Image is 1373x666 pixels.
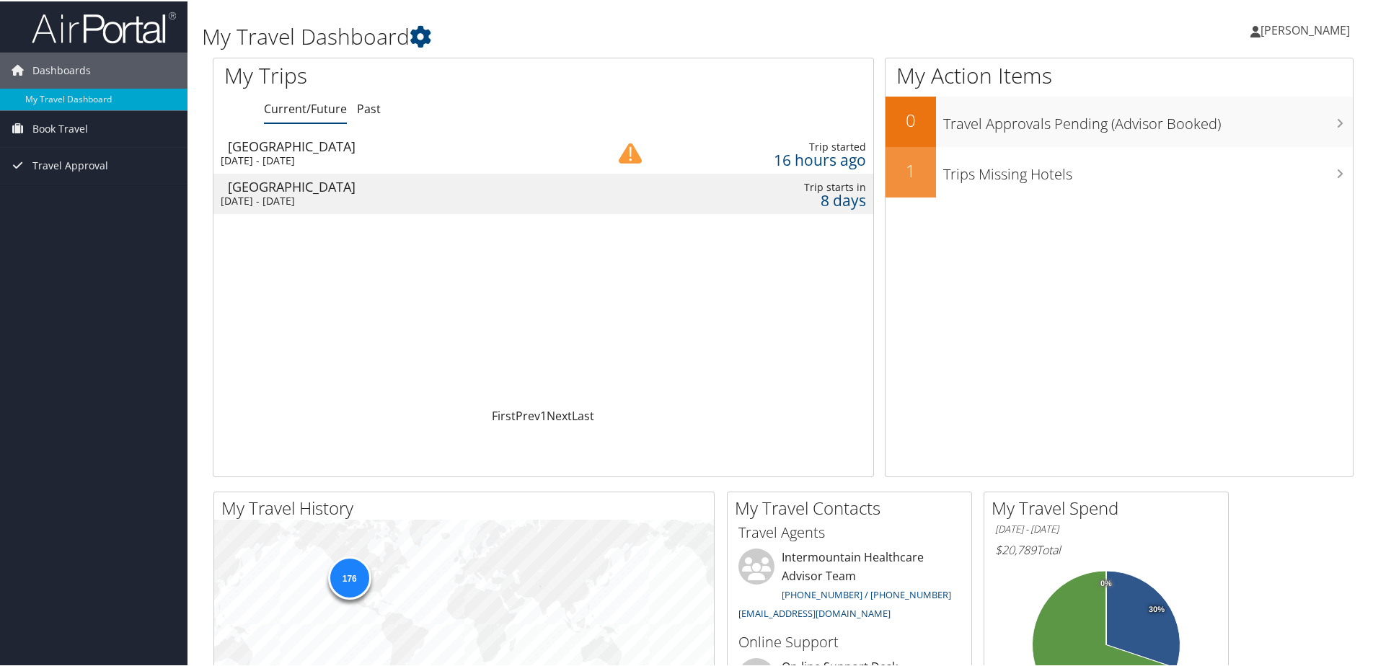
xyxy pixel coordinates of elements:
a: [PERSON_NAME] [1250,7,1364,50]
h2: My Travel Contacts [735,494,971,519]
img: alert-flat-solid-caution.png [619,141,642,164]
a: 1 [540,407,547,422]
h1: My Trips [224,59,588,89]
a: Past [357,99,381,115]
a: [PHONE_NUMBER] / [PHONE_NUMBER] [782,587,951,600]
a: 0Travel Approvals Pending (Advisor Booked) [886,95,1353,146]
a: Next [547,407,572,422]
img: airportal-logo.png [32,9,176,43]
a: Last [572,407,594,422]
div: [GEOGRAPHIC_DATA] [228,179,584,192]
span: $20,789 [995,541,1036,556]
a: [EMAIL_ADDRESS][DOMAIN_NAME] [738,605,891,618]
h1: My Action Items [886,59,1353,89]
h2: My Travel Spend [992,494,1228,519]
h3: Trips Missing Hotels [943,156,1353,183]
div: [GEOGRAPHIC_DATA] [228,138,584,151]
div: [DATE] - [DATE] [221,153,577,166]
h6: [DATE] - [DATE] [995,521,1217,535]
tspan: 30% [1149,604,1165,613]
h1: My Travel Dashboard [202,20,977,50]
span: Travel Approval [32,146,108,182]
h6: Total [995,541,1217,556]
a: First [492,407,516,422]
span: [PERSON_NAME] [1261,21,1350,37]
a: Current/Future [264,99,347,115]
div: 176 [327,555,371,598]
a: 1Trips Missing Hotels [886,146,1353,196]
div: 8 days [672,192,866,205]
div: 16 hours ago [672,152,866,165]
span: Book Travel [32,110,88,146]
h2: 1 [886,157,936,182]
h3: Travel Agents [738,521,961,541]
h3: Travel Approvals Pending (Advisor Booked) [943,105,1353,133]
li: Intermountain Healthcare Advisor Team [731,547,968,624]
h2: My Travel History [221,494,714,519]
div: Trip starts in [672,179,866,192]
span: Dashboards [32,51,91,87]
h3: Online Support [738,631,961,651]
a: Prev [516,407,540,422]
h2: 0 [886,107,936,131]
tspan: 0% [1100,578,1112,587]
div: [DATE] - [DATE] [221,193,577,206]
div: Trip started [672,139,866,152]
